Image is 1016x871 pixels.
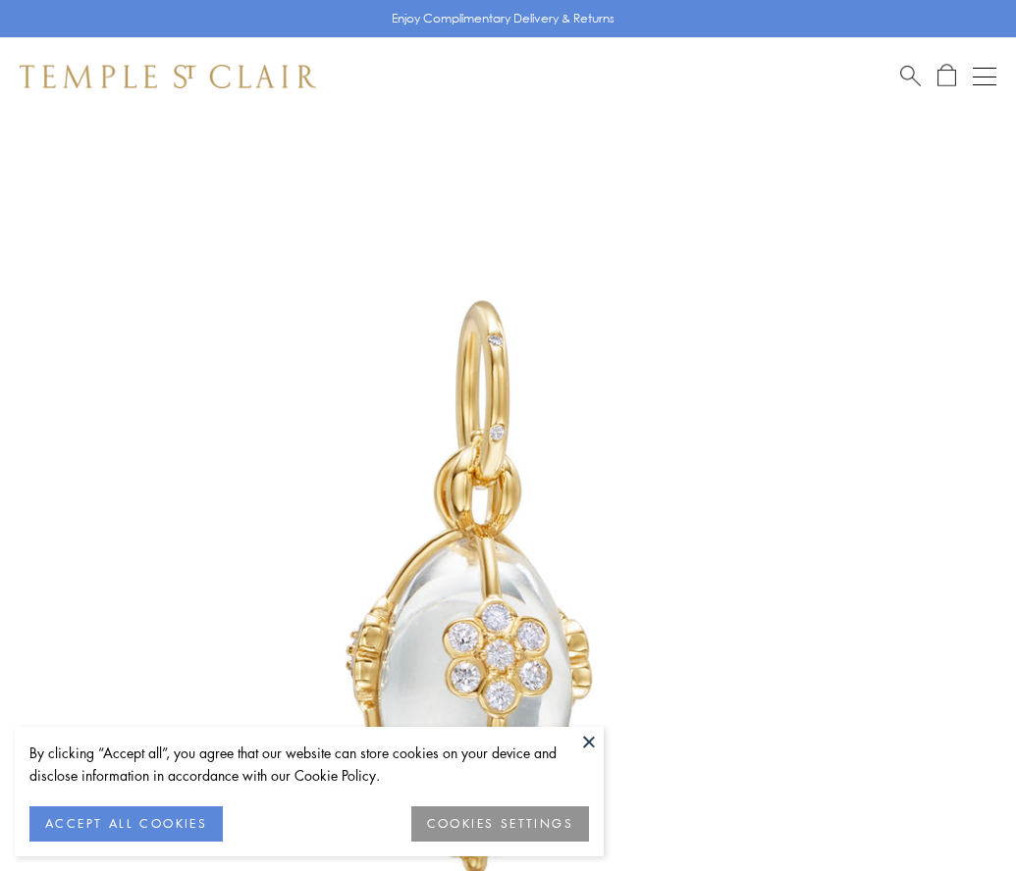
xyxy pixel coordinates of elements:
[392,9,615,28] p: Enjoy Complimentary Delivery & Returns
[900,64,921,88] a: Search
[20,65,316,88] img: Temple St. Clair
[29,806,223,842] button: ACCEPT ALL COOKIES
[29,742,589,787] div: By clicking “Accept all”, you agree that our website can store cookies on your device and disclos...
[973,65,996,88] button: Open navigation
[411,806,589,842] button: COOKIES SETTINGS
[937,64,956,88] a: Open Shopping Bag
